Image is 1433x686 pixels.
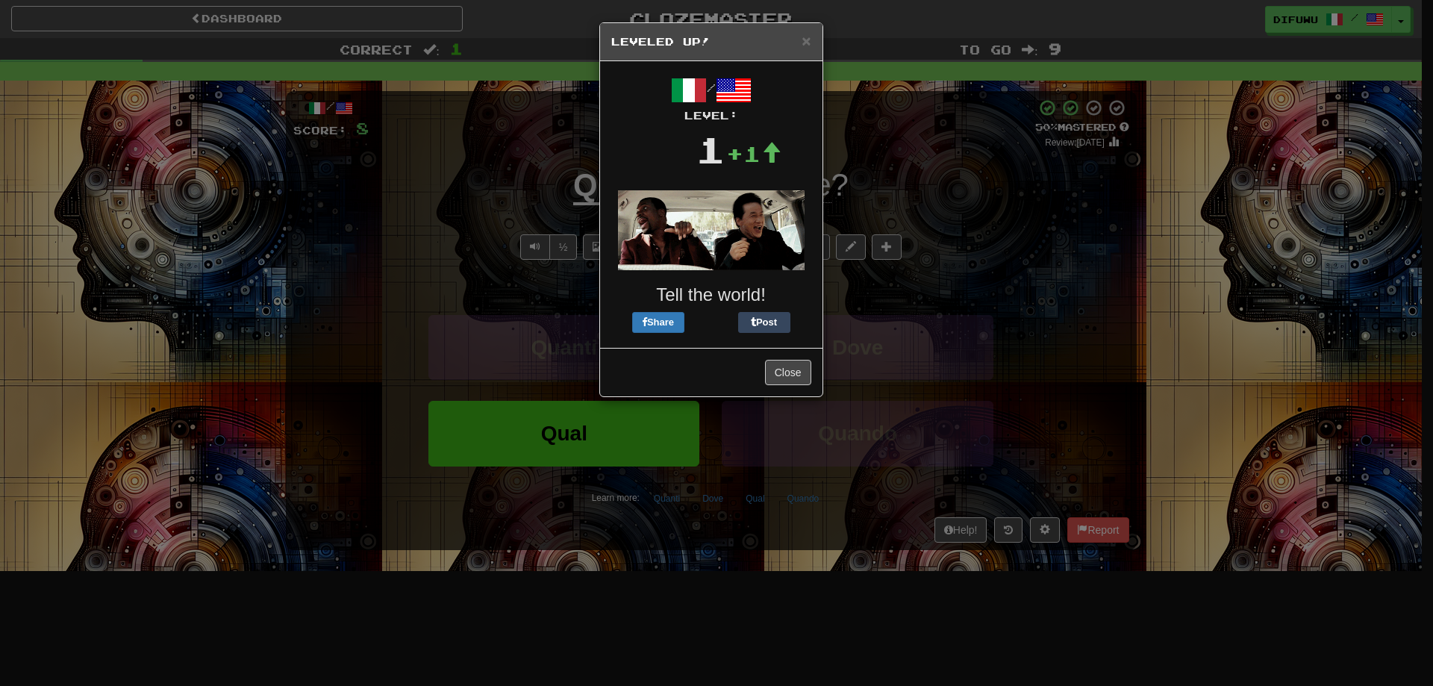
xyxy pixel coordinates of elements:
div: 1 [696,123,726,175]
img: jackie-chan-chris-tucker-8e28c945e4edb08076433a56fe7d8633100bcb81acdffdd6d8700cc364528c3e.gif [618,190,805,270]
div: +1 [726,139,781,169]
div: / [611,72,811,123]
button: Close [765,360,811,385]
span: × [802,32,811,49]
button: Post [738,312,790,333]
div: Level: [611,108,811,123]
button: Share [632,312,684,333]
iframe: X Post Button [684,312,738,333]
h3: Tell the world! [611,285,811,305]
button: Close [802,33,811,49]
h5: Leveled Up! [611,34,811,49]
